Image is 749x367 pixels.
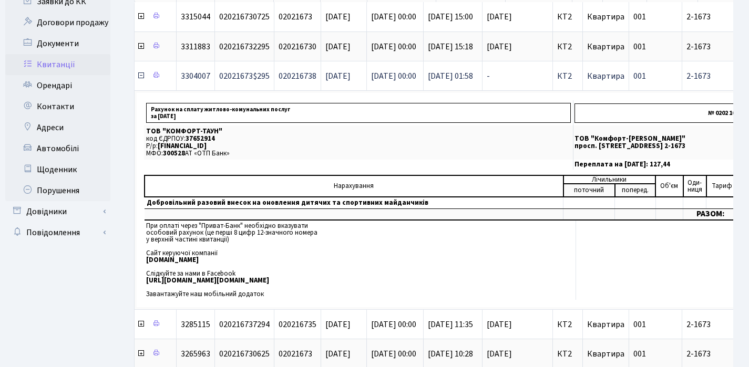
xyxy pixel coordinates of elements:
[219,70,270,82] span: 02021673$295
[5,201,110,222] a: Довідники
[633,70,646,82] span: 001
[587,41,624,53] span: Квартира
[487,320,548,329] span: [DATE]
[5,96,110,117] a: Контакти
[325,11,351,23] span: [DATE]
[181,319,210,330] span: 3285115
[181,348,210,360] span: 3265963
[686,350,746,358] span: 2-1673
[325,70,351,82] span: [DATE]
[371,319,416,330] span: [DATE] 00:00
[325,348,351,360] span: [DATE]
[428,319,473,330] span: [DATE] 11:35
[487,350,548,358] span: [DATE]
[5,180,110,201] a: Порушення
[487,72,548,80] span: -
[683,175,706,197] td: Оди- ниця
[219,348,270,360] span: 020216730625
[5,138,110,159] a: Автомобілі
[144,221,576,300] td: При оплаті через "Приват-Банк" необхідно вказувати особовий рахунок (це перші 8 цифр 12-значного ...
[683,209,738,220] td: РАЗОМ:
[487,13,548,21] span: [DATE]
[706,175,738,197] td: Тариф
[5,75,110,96] a: Орендарі
[563,175,656,184] td: Лічильники
[146,150,571,157] p: МФО: АТ «ОТП Банк»
[279,41,316,53] span: 020216730
[279,70,316,82] span: 020216738
[181,70,210,82] span: 3304007
[371,41,416,53] span: [DATE] 00:00
[587,348,624,360] span: Квартира
[279,348,312,360] span: 02021673
[219,319,270,330] span: 020216737294
[146,128,571,135] p: ТОВ "КОМФОРТ-ТАУН"
[587,11,624,23] span: Квартира
[557,43,578,51] span: КТ2
[428,11,473,23] span: [DATE] 15:00
[371,70,416,82] span: [DATE] 00:00
[146,143,571,150] p: Р/р:
[428,70,473,82] span: [DATE] 01:58
[145,175,563,197] td: Нарахування
[655,175,683,197] td: Об'єм
[279,11,312,23] span: 02021673
[686,72,746,80] span: 2-1673
[557,72,578,80] span: КТ2
[5,12,110,33] a: Договори продажу
[163,149,185,158] span: 300528
[587,70,624,82] span: Квартира
[325,41,351,53] span: [DATE]
[5,33,110,54] a: Документи
[146,276,269,285] b: [URL][DOMAIN_NAME][DOMAIN_NAME]
[181,11,210,23] span: 3315044
[633,41,646,53] span: 001
[633,348,646,360] span: 001
[686,43,746,51] span: 2-1673
[186,134,215,143] span: 37652914
[5,117,110,138] a: Адреси
[371,11,416,23] span: [DATE] 00:00
[158,141,207,151] span: [FINANCIAL_ID]
[279,319,316,330] span: 020216735
[557,350,578,358] span: КТ2
[686,320,746,329] span: 2-1673
[145,197,563,209] td: Добровільний разовий внесок на оновлення дитячих та спортивних майданчиків
[146,135,571,142] p: код ЄДРПОУ:
[219,11,270,23] span: 020216730725
[371,348,416,360] span: [DATE] 00:00
[615,184,656,197] td: поперед.
[563,184,615,197] td: поточний
[686,13,746,21] span: 2-1673
[587,319,624,330] span: Квартира
[487,43,548,51] span: [DATE]
[428,41,473,53] span: [DATE] 15:18
[5,222,110,243] a: Повідомлення
[428,348,473,360] span: [DATE] 10:28
[633,319,646,330] span: 001
[557,13,578,21] span: КТ2
[633,11,646,23] span: 001
[181,41,210,53] span: 3311883
[146,103,571,123] p: Рахунок на сплату житлово-комунальних послуг за [DATE]
[146,255,199,265] b: [DOMAIN_NAME]
[5,54,110,75] a: Квитанції
[5,159,110,180] a: Щоденник
[557,320,578,329] span: КТ2
[325,319,351,330] span: [DATE]
[219,41,270,53] span: 020216732295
